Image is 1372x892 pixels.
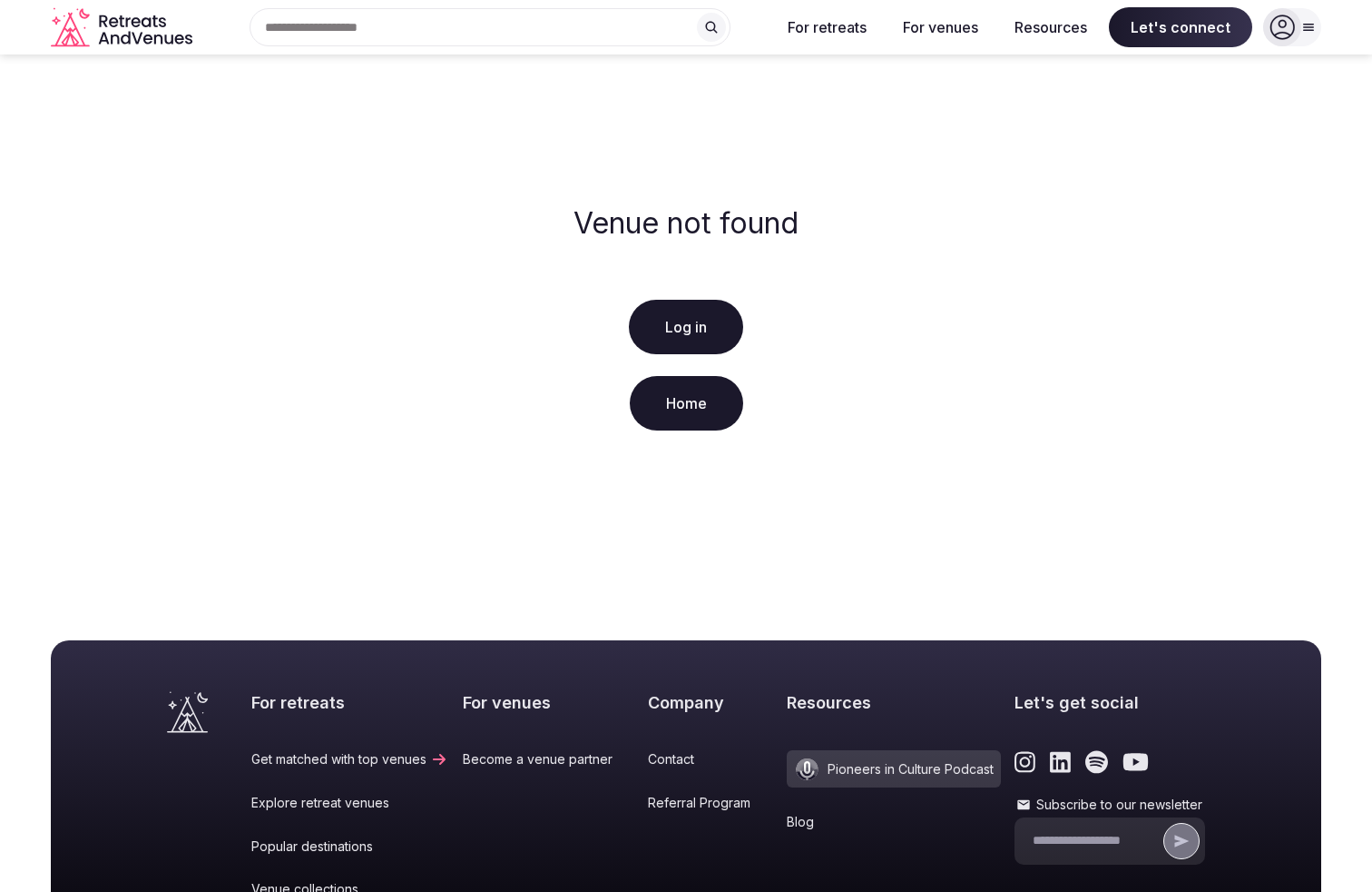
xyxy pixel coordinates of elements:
h2: For venues [463,691,634,714]
a: Referral Program [648,794,772,812]
label: Subscribe to our newsletter [1014,796,1205,814]
h2: Let's get social [1014,691,1205,714]
a: Blog [787,813,1001,831]
a: Explore retreat venues [251,794,448,812]
h2: Venue not found [573,206,799,241]
span: Let's connect [1109,7,1252,47]
a: Pioneers in Culture Podcast [787,750,1001,788]
h2: For retreats [251,691,448,714]
h2: Resources [787,691,1001,714]
svg: Retreats and Venues company logo [51,7,196,48]
a: Link to the retreats and venues Instagram page [1014,750,1035,774]
button: Resources [1000,7,1102,47]
a: Become a venue partner [463,750,634,768]
a: Link to the retreats and venues Spotify page [1085,750,1108,774]
a: Home [630,376,743,431]
a: Popular destinations [251,837,448,856]
a: Link to the retreats and venues LinkedIn page [1050,750,1071,774]
button: For retreats [773,7,881,47]
a: Visit the homepage [51,7,196,48]
a: Contact [648,750,772,768]
a: Visit the homepage [167,691,208,733]
button: For venues [888,7,993,47]
a: Link to the retreats and venues Youtube page [1122,750,1149,774]
a: Get matched with top venues [251,750,448,768]
h2: Company [648,691,772,714]
a: Log in [629,300,743,354]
